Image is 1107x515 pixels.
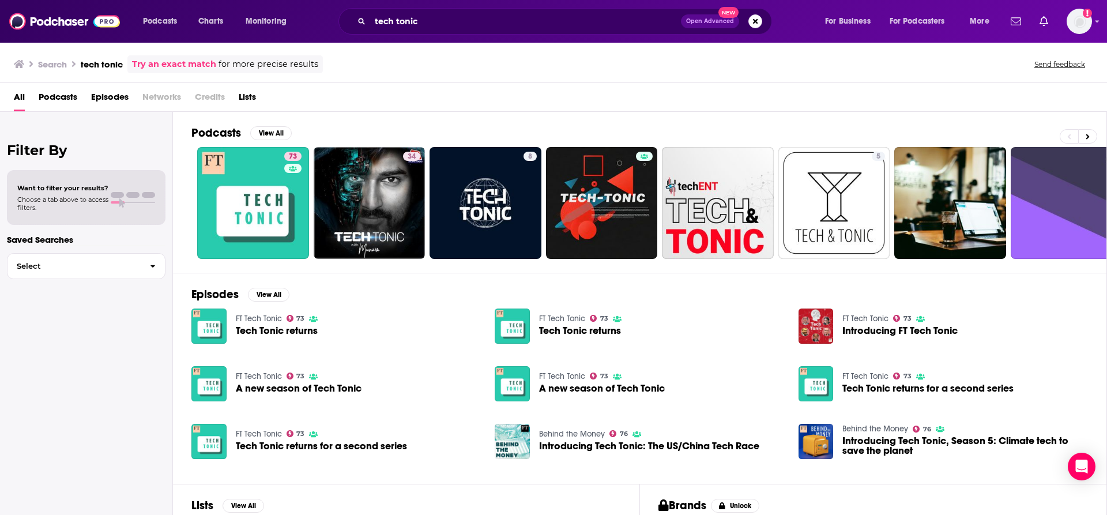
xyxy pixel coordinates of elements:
[495,424,530,459] img: Introducing Tech Tonic: The US/China Tech Race
[842,436,1088,456] a: Introducing Tech Tonic, Season 5: Climate tech to save the planet
[250,126,292,140] button: View All
[1006,12,1026,31] a: Show notifications dropdown
[903,316,912,321] span: 73
[38,59,67,70] h3: Search
[1067,9,1092,34] button: Show profile menu
[370,12,681,31] input: Search podcasts, credits, & more...
[236,326,318,336] a: Tech Tonic returns
[778,147,890,259] a: 5
[620,431,628,437] span: 76
[236,371,282,381] a: FT Tech Tonic
[842,424,908,434] a: Behind the Money
[236,429,282,439] a: FT Tech Tonic
[191,498,264,513] a: ListsView All
[195,88,225,111] span: Credits
[600,374,608,379] span: 73
[539,326,621,336] span: Tech Tonic returns
[284,152,302,161] a: 73
[539,441,759,451] a: Introducing Tech Tonic: The US/China Tech Race
[893,315,912,322] a: 73
[403,152,420,161] a: 34
[236,441,407,451] a: Tech Tonic returns for a second series
[191,309,227,344] img: Tech Tonic returns
[287,430,305,437] a: 73
[718,7,739,18] span: New
[1067,9,1092,34] img: User Profile
[191,498,213,513] h2: Lists
[289,151,297,163] span: 73
[191,366,227,401] img: A new season of Tech Tonic
[539,384,665,393] span: A new season of Tech Tonic
[143,13,177,29] span: Podcasts
[191,126,292,140] a: PodcastsView All
[191,12,230,31] a: Charts
[600,316,608,321] span: 73
[219,58,318,71] span: for more precise results
[799,424,834,459] img: Introducing Tech Tonic, Season 5: Climate tech to save the planet
[7,253,165,279] button: Select
[825,13,871,29] span: For Business
[799,366,834,401] img: Tech Tonic returns for a second series
[842,371,888,381] a: FT Tech Tonic
[39,88,77,111] a: Podcasts
[1068,453,1095,480] div: Open Intercom Messenger
[609,430,628,437] a: 76
[495,366,530,401] a: A new season of Tech Tonic
[681,14,739,28] button: Open AdvancedNew
[197,147,309,259] a: 73
[142,88,181,111] span: Networks
[539,314,585,324] a: FT Tech Tonic
[842,384,1014,393] a: Tech Tonic returns for a second series
[239,88,256,111] a: Lists
[590,315,608,322] a: 73
[236,384,362,393] a: A new season of Tech Tonic
[91,88,129,111] span: Episodes
[872,152,885,161] a: 5
[686,18,734,24] span: Open Advanced
[135,12,192,31] button: open menu
[17,196,108,212] span: Choose a tab above to access filters.
[1067,9,1092,34] span: Logged in as nbaderrubenstein
[349,8,783,35] div: Search podcasts, credits, & more...
[296,374,304,379] span: 73
[246,13,287,29] span: Monitoring
[236,314,282,324] a: FT Tech Tonic
[430,147,541,259] a: 8
[296,431,304,437] span: 73
[191,424,227,459] img: Tech Tonic returns for a second series
[539,429,605,439] a: Behind the Money
[799,309,834,344] a: Introducing FT Tech Tonic
[14,88,25,111] a: All
[923,427,931,432] span: 76
[296,316,304,321] span: 73
[970,13,989,29] span: More
[817,12,885,31] button: open menu
[842,314,888,324] a: FT Tech Tonic
[1031,59,1089,69] button: Send feedback
[495,309,530,344] img: Tech Tonic returns
[408,151,416,163] span: 34
[132,58,216,71] a: Try an exact match
[539,371,585,381] a: FT Tech Tonic
[711,499,760,513] button: Unlock
[9,10,120,32] img: Podchaser - Follow, Share and Rate Podcasts
[962,12,1004,31] button: open menu
[590,373,608,379] a: 73
[17,184,108,192] span: Want to filter your results?
[7,234,165,245] p: Saved Searches
[81,59,123,70] h3: tech tonic
[314,147,426,259] a: 34
[191,287,239,302] h2: Episodes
